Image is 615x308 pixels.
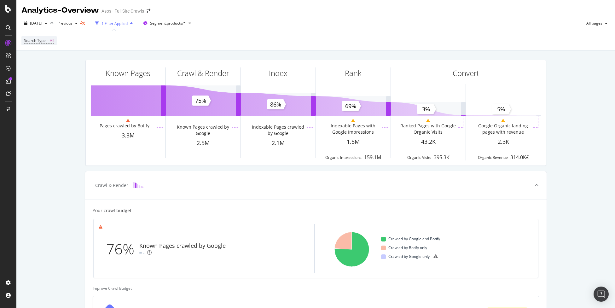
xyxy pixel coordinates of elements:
div: Open Intercom Messenger [594,287,609,302]
div: 2.1M [241,139,316,147]
button: Segment:products/* [141,18,194,28]
div: Crawl & Render [177,68,229,78]
span: All pages [584,20,602,26]
div: Crawl & Render [95,182,128,189]
button: Previous [55,18,80,28]
div: Organic Impressions [325,155,362,160]
div: - [143,250,145,256]
span: Previous [55,20,73,26]
div: Analytics - Overview [21,5,99,16]
button: All pages [584,18,610,28]
span: Segment: products/* [150,20,186,26]
span: Crawled by Google only [388,253,430,260]
div: Pages crawled by Botify [100,123,149,129]
span: Crawled by Botify only [388,244,427,252]
div: arrow-right-arrow-left [147,9,150,13]
div: Index [269,68,287,78]
span: Search Type [24,38,46,43]
div: 1 Filter Applied [102,21,128,26]
div: 76% [106,239,139,259]
img: block-icon [133,182,143,188]
svg: A chart. [332,224,371,273]
div: 1.5M [316,138,391,146]
div: Known Pages crawled by Google [139,242,226,250]
div: Indexable Pages with Google Impressions [325,123,381,135]
div: Asos - Full Site Crawls [102,8,144,14]
div: Known Pages [106,68,150,78]
button: 1 Filter Applied [93,18,135,28]
div: Improve Crawl Budget [93,286,539,291]
span: Crawled by Google and Botify [388,235,440,243]
div: 159.1M [364,154,381,161]
div: Rank [345,68,362,78]
span: vs [50,20,55,26]
span: 2025 Oct. 1st [30,20,42,26]
div: 3.3M [91,131,165,140]
img: Equal [139,252,142,254]
span: = [47,38,49,43]
span: All [50,36,54,45]
button: [DATE] [21,18,50,28]
div: 2.5M [166,139,241,147]
div: Known Pages crawled by Google [175,124,231,137]
div: Indexable Pages crawled by Google [250,124,306,137]
div: Your crawl budget [93,207,131,214]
